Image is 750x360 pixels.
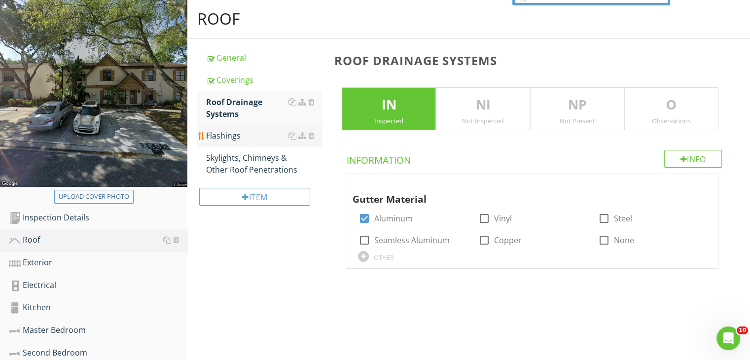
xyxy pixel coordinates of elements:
[346,150,722,167] h4: Information
[199,188,310,206] div: Item
[9,234,187,247] div: Roof
[436,117,530,125] div: Not Inspected
[197,9,240,29] div: Roof
[54,190,134,204] button: Upload cover photo
[614,214,632,223] label: Steel
[9,347,187,360] div: Second Bedroom
[206,96,322,120] div: Roof Drainage Systems
[9,212,187,224] div: Inspection Details
[531,117,624,125] div: Not Present
[9,301,187,314] div: Kitchen
[494,214,512,223] label: Vinyl
[206,152,322,176] div: Skylights, Chimneys & Other Roof Penetrations
[342,95,435,115] p: IN
[374,214,412,223] label: Aluminum
[625,95,718,115] p: O
[59,192,129,202] div: Upload cover photo
[206,130,322,142] div: Flashings
[531,95,624,115] p: NP
[352,178,694,207] div: Gutter Material
[9,256,187,269] div: Exterior
[737,326,748,334] span: 10
[373,253,393,261] div: OTHER
[206,52,322,64] div: General
[664,150,722,168] div: Info
[716,326,740,350] iframe: Intercom live chat
[374,235,449,245] label: Seamless Aluminum
[9,324,187,337] div: Master Bedroom
[614,235,634,245] label: None
[625,117,718,125] div: Observations
[342,117,435,125] div: Inspected
[206,74,322,86] div: Coverings
[436,95,530,115] p: NI
[9,279,187,292] div: Electrical
[494,235,522,245] label: Copper
[334,54,734,67] h3: Roof Drainage Systems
